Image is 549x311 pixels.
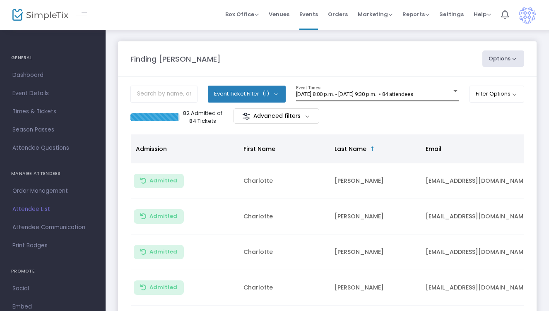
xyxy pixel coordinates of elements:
[136,145,167,153] span: Admission
[149,213,177,220] span: Admitted
[421,270,545,306] td: [EMAIL_ADDRESS][DOMAIN_NAME]
[134,209,184,224] button: Admitted
[296,91,413,97] span: [DATE] 8:00 p.m. - [DATE] 9:30 p.m. • 84 attendees
[482,50,525,67] button: Options
[12,143,93,153] span: Attendee Questions
[12,186,93,196] span: Order Management
[12,88,93,99] span: Event Details
[369,146,376,152] span: Sortable
[208,86,286,102] button: Event Ticket Filter(1)
[330,234,421,270] td: [PERSON_NAME]
[470,86,525,102] button: Filter Options
[328,4,348,25] span: Orders
[421,234,545,270] td: [EMAIL_ADDRESS][DOMAIN_NAME]
[439,4,464,25] span: Settings
[269,4,289,25] span: Venues
[149,249,177,255] span: Admitted
[12,70,93,81] span: Dashboard
[12,222,93,233] span: Attendee Communication
[238,199,330,234] td: Charlotte
[474,10,491,18] span: Help
[330,163,421,199] td: [PERSON_NAME]
[243,145,275,153] span: First Name
[134,245,184,259] button: Admitted
[130,86,197,103] input: Search by name, order number, email, ip address
[134,280,184,295] button: Admitted
[11,263,94,280] h4: PROMOTE
[12,283,93,294] span: Social
[238,163,330,199] td: Charlotte
[149,177,177,184] span: Admitted
[402,10,429,18] span: Reports
[11,50,94,66] h4: GENERAL
[149,284,177,291] span: Admitted
[335,145,366,153] span: Last Name
[12,240,93,251] span: Print Badges
[12,124,93,135] span: Season Passes
[130,53,221,65] m-panel-title: Finding [PERSON_NAME]
[421,199,545,234] td: [EMAIL_ADDRESS][DOMAIN_NAME]
[330,270,421,306] td: [PERSON_NAME]
[358,10,392,18] span: Marketing
[134,174,184,188] button: Admitted
[183,109,222,125] p: 82 Admitted of 84 Tickets
[242,112,250,120] img: filter
[299,4,318,25] span: Events
[11,165,94,182] h4: MANAGE ATTENDEES
[330,199,421,234] td: [PERSON_NAME]
[12,204,93,215] span: Attendee List
[426,145,441,153] span: Email
[234,108,319,124] m-button: Advanced filters
[262,91,269,97] span: (1)
[225,10,259,18] span: Box Office
[238,234,330,270] td: Charlotte
[238,270,330,306] td: Charlotte
[12,106,93,117] span: Times & Tickets
[421,163,545,199] td: [EMAIL_ADDRESS][DOMAIN_NAME]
